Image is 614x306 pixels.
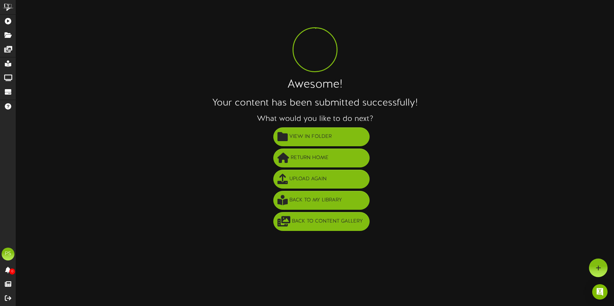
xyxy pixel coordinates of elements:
[16,98,614,108] h2: Your content has been submitted successfully!
[288,195,344,206] span: Back to My Library
[273,191,370,210] button: Back to My Library
[16,79,614,91] h1: Awesome!
[16,115,614,123] h3: What would you like to do next?
[273,149,370,167] button: Return Home
[2,248,14,260] div: PS
[273,170,370,189] button: Upload Again
[288,132,333,142] span: View in Folder
[592,284,608,300] div: Open Intercom Messenger
[289,153,330,163] span: Return Home
[288,174,328,184] span: Upload Again
[273,212,370,231] button: Back to Content Gallery
[9,268,15,275] span: 0
[273,127,370,146] button: View in Folder
[290,216,364,227] span: Back to Content Gallery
